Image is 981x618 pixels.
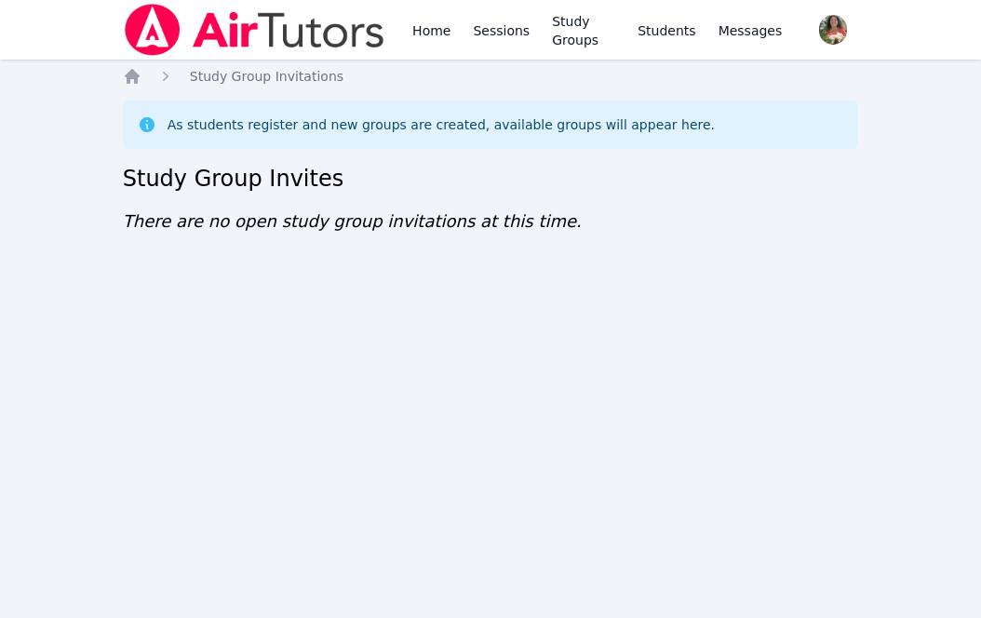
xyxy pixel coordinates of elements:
[123,211,582,231] span: There are no open study group invitations at this time.
[719,21,783,40] span: Messages
[190,67,343,86] a: Study Group Invitations
[168,115,715,134] div: As students register and new groups are created, available groups will appear here.
[190,69,343,84] span: Study Group Invitations
[123,4,386,56] img: Air Tutors
[123,67,859,86] nav: Breadcrumb
[123,164,859,194] h2: Study Group Invites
